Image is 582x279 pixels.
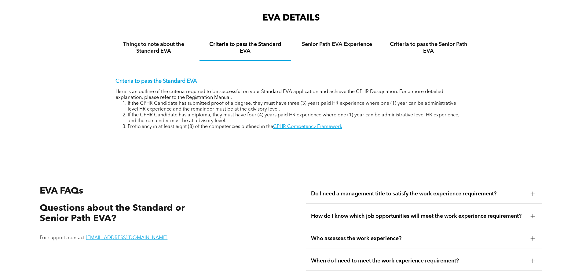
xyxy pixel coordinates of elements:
[40,187,83,196] span: EVA FAQs
[40,236,85,240] span: For support, contact
[311,258,526,264] span: When do I need to meet the work experience requirement?
[388,41,469,55] h4: Criteria to pass the Senior Path EVA
[128,124,467,130] li: Proficiency in at least eight (8) of the competencies outlined in the
[128,112,467,124] li: If the CPHR Candidate has a diploma, they must have four (4) years paid HR experience where one (...
[311,235,526,242] span: Who assesses the work experience?
[311,213,526,220] span: How do I know which job opportunities will meet the work experience requirement?
[205,41,286,55] h4: Criteria to pass the Standard EVA
[113,41,194,55] h4: Things to note about the Standard EVA
[115,78,467,85] p: Criteria to pass the Standard EVA
[40,204,185,224] span: Questions about the Standard or Senior Path EVA?
[311,190,526,197] span: Do I need a management title to satisfy the work experience requirement?
[115,89,467,101] p: Here is an outline of the criteria required to be successful on your Standard EVA application and...
[262,13,320,23] span: EVA DETAILS
[297,41,377,48] h4: Senior Path EVA Experience
[128,101,467,112] li: If the CPHR Candidate has submitted proof of a degree, they must have three (3) years paid HR exp...
[86,236,167,240] a: [EMAIL_ADDRESS][DOMAIN_NAME]
[273,124,342,129] a: CPHR Competency Framework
